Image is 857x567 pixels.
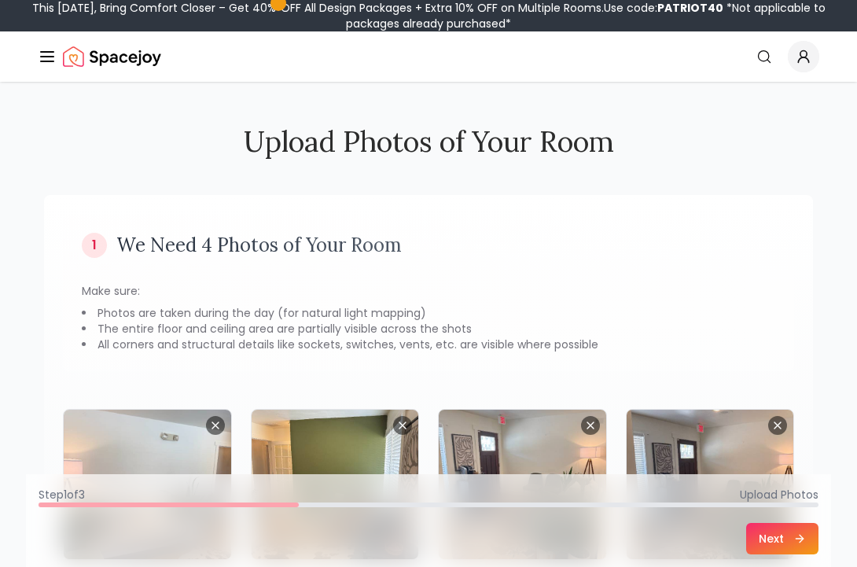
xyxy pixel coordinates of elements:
li: Photos are taken during the day (for natural light mapping) [82,305,775,321]
p: Make sure: [82,283,775,299]
button: Remove image [393,416,412,435]
button: Remove image [581,416,600,435]
span: Step 1 of 3 [39,487,85,503]
nav: Global [38,31,819,82]
img: Spacejoy Logo [63,41,161,72]
img: Room photo 2 [252,410,419,559]
div: 1 [82,233,107,258]
img: Room photo 3 [439,410,606,559]
button: Remove image [206,416,225,435]
li: All corners and structural details like sockets, switches, vents, etc. are visible where possible [82,337,775,352]
a: Spacejoy [63,41,161,72]
img: Room photo 1 [64,410,231,559]
button: Next [746,523,818,554]
h2: Upload Photos of Your Room [44,126,813,157]
span: Upload Photos [740,487,818,503]
img: Room photo 4 [627,410,794,559]
button: Remove image [768,416,787,435]
li: The entire floor and ceiling area are partially visible across the shots [82,321,775,337]
h3: We Need 4 Photos of Your Room [116,233,402,258]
